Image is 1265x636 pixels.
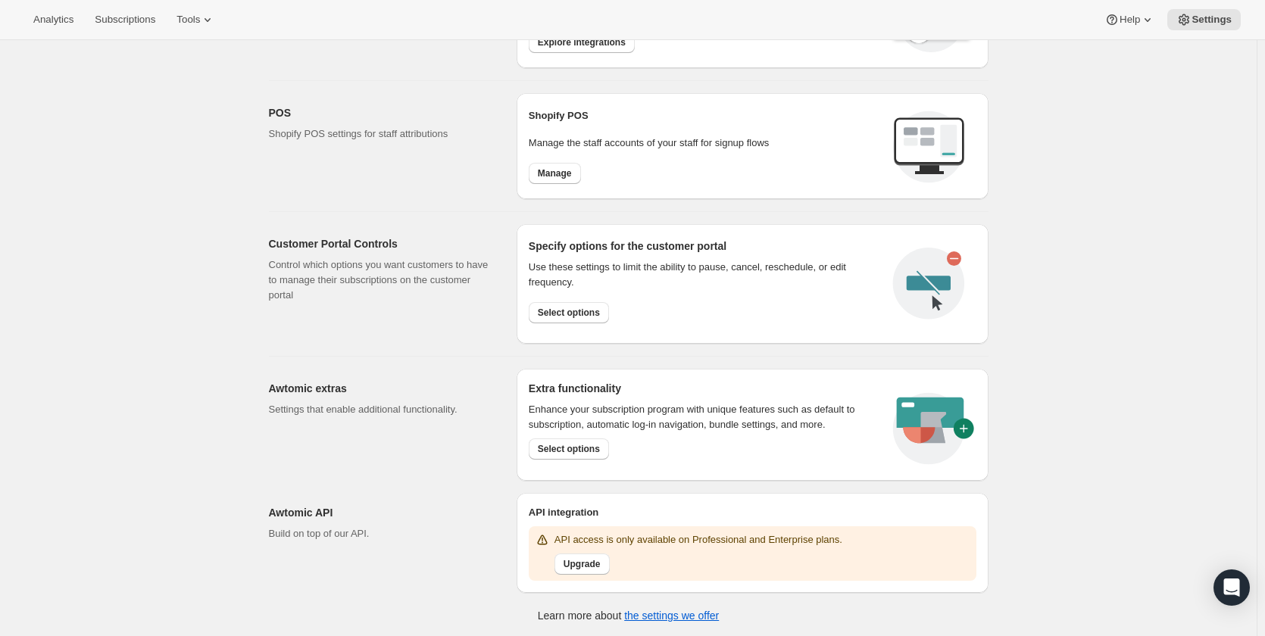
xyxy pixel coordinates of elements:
[1213,569,1250,606] div: Open Intercom Messenger
[1095,9,1164,30] button: Help
[269,381,492,396] h2: Awtomic extras
[529,108,881,123] h2: Shopify POS
[1192,14,1232,26] span: Settings
[269,257,492,303] p: Control which options you want customers to have to manage their subscriptions on the customer po...
[529,505,976,520] h2: API integration
[538,307,600,319] span: Select options
[538,443,600,455] span: Select options
[529,260,881,290] div: Use these settings to limit the ability to pause, cancel, reschedule, or edit frequency.
[529,438,609,460] button: Select options
[529,238,881,254] h2: Specify options for the customer portal
[167,9,224,30] button: Tools
[269,126,492,142] p: Shopify POS settings for staff attributions
[538,608,719,623] p: Learn more about
[529,163,581,184] button: Manage
[529,302,609,323] button: Select options
[176,14,200,26] span: Tools
[1120,14,1140,26] span: Help
[95,14,155,26] span: Subscriptions
[269,105,492,120] h2: POS
[529,32,635,53] button: Explore integrations
[1167,9,1241,30] button: Settings
[86,9,164,30] button: Subscriptions
[269,526,492,541] p: Build on top of our API.
[564,558,601,570] span: Upgrade
[269,236,492,251] h2: Customer Portal Controls
[554,553,610,575] button: Upgrade
[24,9,83,30] button: Analytics
[529,402,875,432] p: Enhance your subscription program with unique features such as default to subscription, automatic...
[33,14,73,26] span: Analytics
[529,136,881,151] p: Manage the staff accounts of your staff for signup flows
[554,532,842,547] p: API access is only available on Professional and Enterprise plans.
[269,402,492,417] p: Settings that enable additional functionality.
[538,167,572,179] span: Manage
[624,609,719,622] a: the settings we offer
[529,381,621,396] h2: Extra functionality
[269,505,492,520] h2: Awtomic API
[538,36,626,48] span: Explore integrations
